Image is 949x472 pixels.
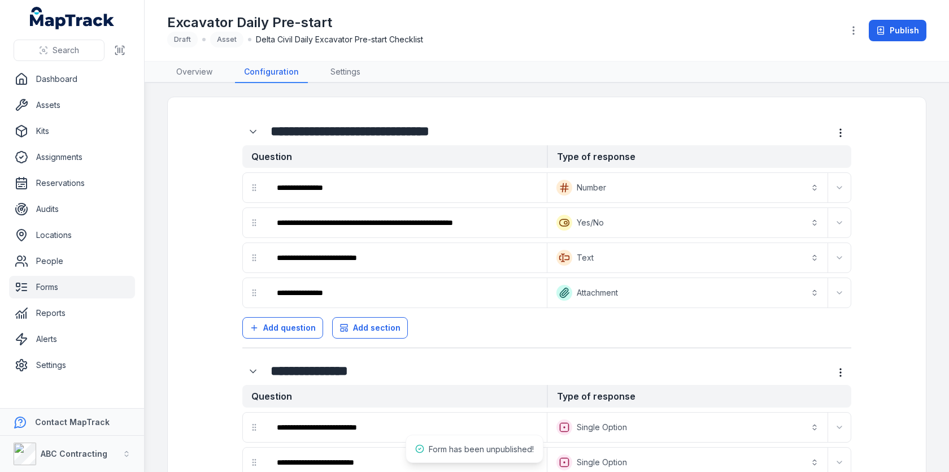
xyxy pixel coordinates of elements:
[256,34,423,45] span: Delta Civil Daily Excavator Pre-start Checklist
[242,317,323,339] button: Add question
[250,288,259,297] svg: drag
[235,62,308,83] a: Configuration
[830,284,848,302] button: Expand
[547,385,851,408] strong: Type of response
[268,175,545,200] div: :rb3:-form-item-label
[242,121,266,142] div: :rar:-form-item-label
[263,322,316,334] span: Add question
[332,317,408,339] button: Add section
[167,14,423,32] h1: Excavator Daily Pre-start
[550,245,825,270] button: Text
[9,224,135,246] a: Locations
[167,32,198,47] div: Draft
[321,62,369,83] a: Settings
[550,175,825,200] button: Number
[210,32,243,47] div: Asset
[35,417,110,427] strong: Contact MapTrack
[9,354,135,376] a: Settings
[14,40,105,61] button: Search
[268,280,545,305] div: :rbl:-form-item-label
[250,183,259,192] svg: drag
[353,322,401,334] span: Add section
[830,214,848,232] button: Expand
[242,361,264,382] button: Expand
[9,146,135,168] a: Assignments
[830,179,848,197] button: Expand
[268,210,545,235] div: :rb9:-form-item-label
[250,458,259,467] svg: drag
[9,250,135,272] a: People
[250,218,259,227] svg: drag
[268,415,545,440] div: :rc3:-form-item-label
[9,302,135,324] a: Reports
[243,416,265,439] div: drag
[550,210,825,235] button: Yes/No
[242,145,547,168] strong: Question
[9,94,135,116] a: Assets
[429,444,534,454] span: Form has been unpublished!
[830,362,851,383] button: more-detail
[250,253,259,262] svg: drag
[242,361,266,382] div: :rbr:-form-item-label
[53,45,79,56] span: Search
[9,328,135,350] a: Alerts
[243,246,265,269] div: drag
[9,276,135,298] a: Forms
[550,415,825,440] button: Single Option
[830,249,848,267] button: Expand
[9,120,135,142] a: Kits
[167,62,221,83] a: Overview
[242,385,547,408] strong: Question
[830,453,848,471] button: Expand
[9,198,135,220] a: Audits
[250,423,259,432] svg: drag
[547,145,851,168] strong: Type of response
[41,449,107,458] strong: ABC Contracting
[243,282,265,304] div: drag
[242,121,264,142] button: Expand
[830,122,851,144] button: more-detail
[243,211,265,234] div: drag
[9,172,135,194] a: Reservations
[243,176,265,199] div: drag
[869,20,926,41] button: Publish
[268,245,545,270] div: :rbf:-form-item-label
[30,7,115,29] a: MapTrack
[9,68,135,90] a: Dashboard
[830,418,848,436] button: Expand
[550,280,825,305] button: Attachment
